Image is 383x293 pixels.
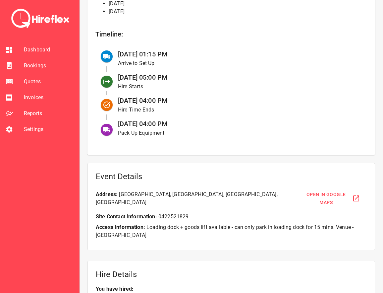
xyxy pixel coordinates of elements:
[24,78,74,86] span: Quotes
[24,46,74,54] span: Dashboard
[95,29,367,39] h6: Timeline:
[118,73,168,81] span: [DATE] 05:00 PM
[118,59,356,67] p: Arrive to Set Up
[96,171,367,182] h5: Event Details
[118,106,356,114] p: Hire Time Ends
[24,110,74,117] span: Reports
[118,120,168,128] span: [DATE] 04:00 PM
[118,129,356,137] p: Pack Up Equipment
[96,285,367,293] p: You have hired:
[118,50,168,58] span: [DATE] 01:15 PM
[96,269,367,280] h5: Hire Details
[118,97,168,105] span: [DATE] 04:00 PM
[96,223,367,239] p: Loading dock + goods lift available - can only park in loading dock for 15 mins. Venue - [GEOGRAP...
[118,83,356,91] p: Hire Starts
[109,8,367,16] li: [DATE]
[24,125,74,133] span: Settings
[24,62,74,70] span: Bookings
[96,213,367,221] p: 0422521829
[96,191,118,197] b: Address:
[96,224,145,230] b: Access Information:
[24,94,74,102] span: Invoices
[96,213,157,220] b: Site Contact Information:
[305,190,347,207] span: Open in Google Maps
[96,190,288,206] div: [GEOGRAPHIC_DATA], [GEOGRAPHIC_DATA], [GEOGRAPHIC_DATA], [GEOGRAPHIC_DATA]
